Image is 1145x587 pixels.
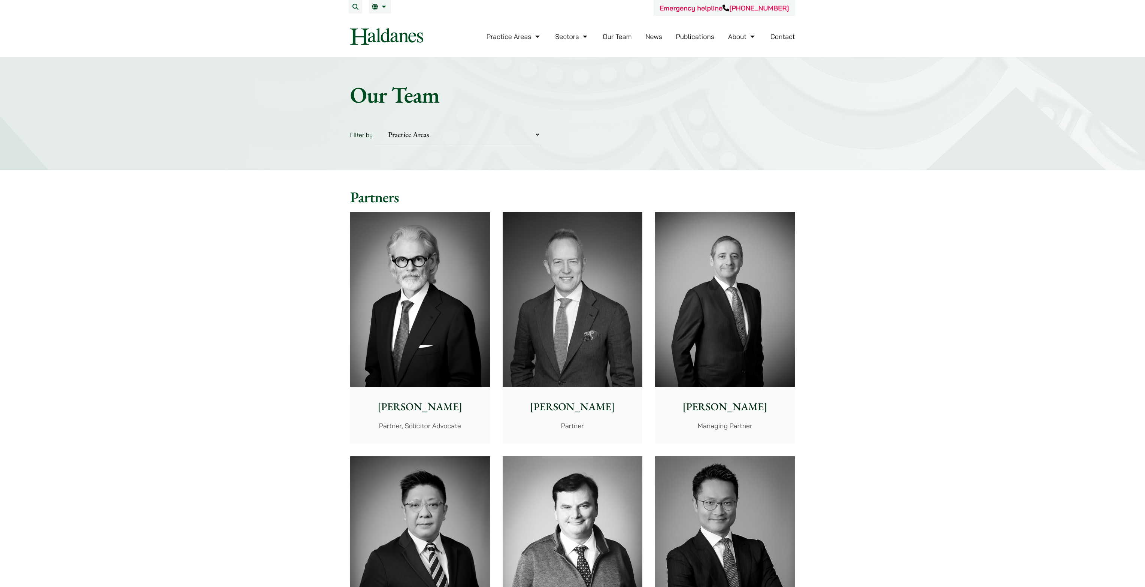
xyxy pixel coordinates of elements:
a: Our Team [603,32,631,41]
a: Publications [676,32,715,41]
label: Filter by [350,131,373,139]
a: Sectors [555,32,589,41]
h2: Partners [350,188,795,206]
a: About [728,32,757,41]
a: [PERSON_NAME] Managing Partner [655,212,795,444]
a: Emergency helpline[PHONE_NUMBER] [660,4,789,12]
a: News [645,32,662,41]
a: Practice Areas [487,32,542,41]
p: Partner [509,421,636,431]
p: [PERSON_NAME] [356,399,484,415]
h1: Our Team [350,81,795,108]
p: Partner, Solicitor Advocate [356,421,484,431]
p: Managing Partner [661,421,789,431]
img: Logo of Haldanes [350,28,423,45]
a: [PERSON_NAME] Partner [503,212,642,444]
a: [PERSON_NAME] Partner, Solicitor Advocate [350,212,490,444]
a: EN [372,4,388,10]
p: [PERSON_NAME] [509,399,636,415]
p: [PERSON_NAME] [661,399,789,415]
a: Contact [770,32,795,41]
